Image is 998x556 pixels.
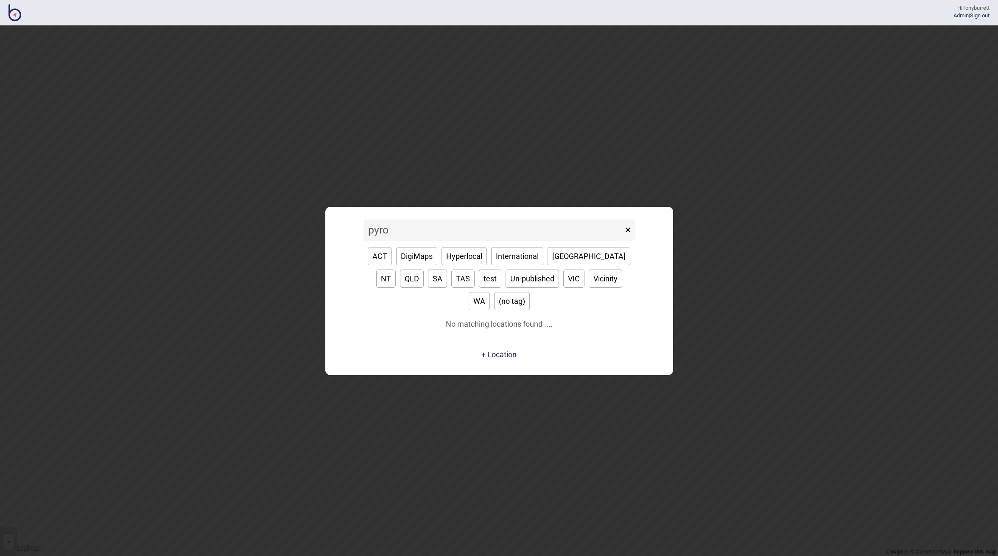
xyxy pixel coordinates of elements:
div: No matching locations found .... [446,317,553,347]
a: Admin [953,12,969,19]
button: [GEOGRAPHIC_DATA] [548,247,630,265]
button: VIC [563,270,584,288]
button: Sign out [970,12,990,19]
button: test [479,270,501,288]
button: NT [376,270,396,288]
button: QLD [400,270,424,288]
button: ACT [368,247,392,265]
button: (no tag) [494,292,530,310]
input: Search locations by tag + name [363,220,623,241]
div: Hi Tonyburrett [953,4,990,12]
button: × [621,220,635,241]
button: Hyperlocal [442,247,487,265]
a: + Location [479,347,519,362]
img: BindiMaps CMS [8,4,21,21]
button: International [491,247,543,265]
button: Vicinity [589,270,622,288]
button: WA [469,292,490,310]
button: TAS [451,270,475,288]
button: SA [428,270,447,288]
button: DigiMaps [396,247,437,265]
button: Un-published [506,270,559,288]
span: | [953,12,970,19]
button: + Location [481,350,517,359]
